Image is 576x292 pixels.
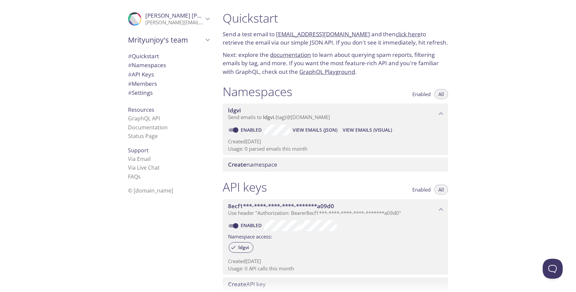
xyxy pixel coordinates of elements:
span: namespace [228,161,277,168]
a: Enabled [240,127,264,133]
p: Created [DATE] [228,138,443,145]
span: Settings [128,89,153,96]
span: Create [228,161,246,168]
span: Send emails to . {tag} @[DOMAIN_NAME] [228,114,330,120]
div: ldgvi namespace [223,103,448,124]
p: Next: explore the to learn about querying spam reports, filtering emails by tag, and more. If you... [223,51,448,76]
a: Enabled [240,222,264,228]
div: API Keys [123,70,215,79]
span: Mrityunjoy's team [128,35,203,45]
span: © [DOMAIN_NAME] [128,187,173,194]
span: Quickstart [128,52,159,60]
a: Status Page [128,132,158,140]
a: GraphQL Playground [299,68,355,75]
div: Team Settings [123,88,215,97]
button: Enabled [408,89,435,99]
div: ldgvi [229,242,253,253]
span: # [128,71,132,78]
p: Send a test email to and then to retrieve the email via our simple JSON API. If you don't see it ... [223,30,448,47]
a: [EMAIL_ADDRESS][DOMAIN_NAME] [276,30,370,38]
span: [PERSON_NAME] [PERSON_NAME] [145,12,237,19]
span: # [128,61,132,69]
a: Via Email [128,155,151,163]
a: documentation [270,51,311,59]
span: Resources [128,106,154,113]
div: Mrityunjoy Chowdhury [123,8,215,30]
span: View Emails (JSON) [293,126,337,134]
label: Namespace access: [228,231,272,241]
a: GraphQL API [128,115,160,122]
button: View Emails (Visual) [340,125,395,135]
a: Via Live Chat [128,164,160,171]
div: Create API Key [223,277,448,291]
span: # [128,89,132,96]
span: ldgvi [234,244,253,250]
span: Members [128,80,157,87]
span: View Emails (Visual) [343,126,392,134]
p: Usage: 0 API calls this month [228,265,443,272]
div: Quickstart [123,52,215,61]
h1: Quickstart [223,11,448,26]
button: All [434,185,448,195]
span: # [128,80,132,87]
iframe: Help Scout Beacon - Open [543,259,563,279]
span: Support [128,147,149,154]
span: ldgvi [228,106,241,114]
a: click here [396,30,421,38]
button: View Emails (JSON) [290,125,340,135]
p: [PERSON_NAME][EMAIL_ADDRESS][PERSON_NAME][DOMAIN_NAME] [145,19,203,26]
button: All [434,89,448,99]
a: FAQ [128,173,141,180]
h1: Namespaces [223,84,292,99]
div: Namespaces [123,61,215,70]
span: s [138,173,141,180]
div: Create namespace [223,158,448,172]
button: Enabled [408,185,435,195]
a: Documentation [128,124,168,131]
div: Mrityunjoy's team [123,31,215,49]
span: API Keys [128,71,154,78]
p: Usage: 0 parsed emails this month [228,145,443,152]
h1: API keys [223,180,267,195]
p: Created [DATE] [228,258,443,265]
div: Members [123,79,215,88]
span: # [128,52,132,60]
span: ldgvi [263,114,274,120]
span: Namespaces [128,61,166,69]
